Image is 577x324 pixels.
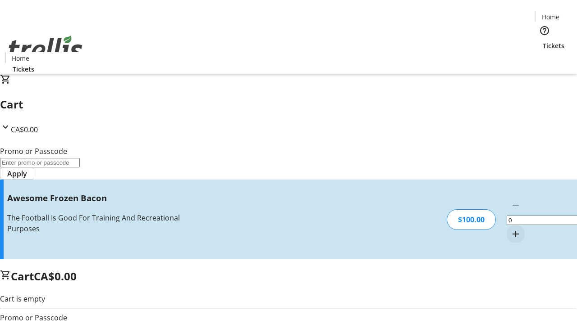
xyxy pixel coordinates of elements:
[5,64,41,74] a: Tickets
[536,22,554,40] button: Help
[6,54,35,63] a: Home
[447,209,496,230] div: $100.00
[7,212,204,234] div: The Football Is Good For Training And Recreational Purposes
[7,192,204,204] h3: Awesome Frozen Bacon
[536,41,572,50] a: Tickets
[507,225,525,243] button: Increment by one
[536,50,554,68] button: Cart
[12,54,29,63] span: Home
[7,168,27,179] span: Apply
[5,26,86,71] img: Orient E2E Organization m8b8QOTwRL's Logo
[34,269,77,283] span: CA$0.00
[11,125,38,135] span: CA$0.00
[536,12,565,22] a: Home
[542,12,559,22] span: Home
[13,64,34,74] span: Tickets
[543,41,564,50] span: Tickets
